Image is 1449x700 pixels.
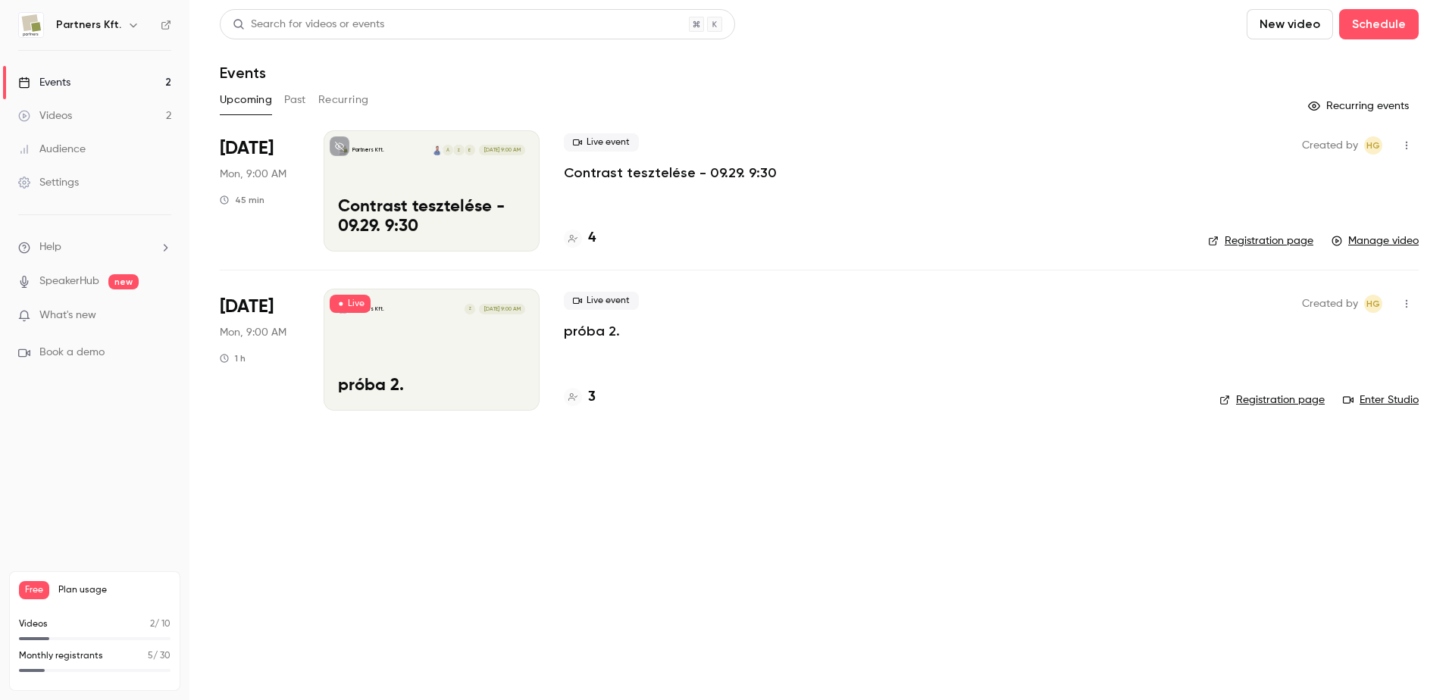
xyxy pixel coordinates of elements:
[18,108,72,123] div: Videos
[324,130,540,252] a: Contrast tesztelése - 09.29. 9:30Partners Kft.EZÁAndrás Sperling[DATE] 9:00 AMContrast tesztelése...
[564,292,639,310] span: Live event
[452,144,465,156] div: Z
[564,387,596,408] a: 3
[153,309,171,323] iframe: Noticeable Trigger
[220,136,274,161] span: [DATE]
[108,274,139,289] span: new
[564,228,596,248] a: 4
[150,620,155,629] span: 2
[1364,295,1382,313] span: Hajnal Gönczi
[39,273,99,289] a: SpeakerHub
[464,303,476,315] div: Z
[56,17,121,33] h6: Partners Kft.
[220,352,246,364] div: 1 h
[19,649,103,663] p: Monthly registrants
[220,130,299,252] div: Sep 29 Mon, 9:00 AM (Europe/Budapest)
[1302,295,1358,313] span: Created by
[1343,392,1419,408] a: Enter Studio
[1364,136,1382,155] span: Hajnal Gönczi
[148,652,153,661] span: 5
[18,142,86,157] div: Audience
[233,17,384,33] div: Search for videos or events
[39,345,105,361] span: Book a demo
[150,617,171,631] p: / 10
[1366,295,1380,313] span: HG
[220,295,274,319] span: [DATE]
[464,144,476,156] div: E
[338,198,525,237] p: Contrast tesztelése - 09.29. 9:30
[19,617,48,631] p: Videos
[1301,94,1419,118] button: Recurring events
[338,377,525,396] p: próba 2.
[220,167,286,182] span: Mon, 9:00 AM
[220,289,299,410] div: Sep 29 Mon, 9:00 AM (Europe/Budapest)
[479,145,524,155] span: [DATE] 9:00 AM
[1339,9,1419,39] button: Schedule
[284,88,306,112] button: Past
[318,88,369,112] button: Recurring
[18,175,79,190] div: Settings
[1247,9,1333,39] button: New video
[564,322,620,340] a: próba 2.
[1208,233,1313,248] a: Registration page
[564,133,639,152] span: Live event
[588,228,596,248] h4: 4
[442,144,454,156] div: Á
[432,145,443,155] img: András Sperling
[19,581,49,599] span: Free
[18,239,171,255] li: help-dropdown-opener
[148,649,171,663] p: / 30
[1219,392,1325,408] a: Registration page
[1332,233,1419,248] a: Manage video
[58,584,171,596] span: Plan usage
[588,387,596,408] h4: 3
[39,308,96,323] span: What's new
[39,239,61,255] span: Help
[220,325,286,340] span: Mon, 9:00 AM
[564,164,777,182] a: Contrast tesztelése - 09.29. 9:30
[1302,136,1358,155] span: Created by
[479,304,524,314] span: [DATE] 9:00 AM
[324,289,540,410] a: próba 2.Partners Kft.Z[DATE] 9:00 AMpróba 2.
[352,146,384,154] p: Partners Kft.
[330,295,371,313] span: Live
[1366,136,1380,155] span: HG
[220,194,264,206] div: 45 min
[220,88,272,112] button: Upcoming
[18,75,70,90] div: Events
[19,13,43,37] img: Partners Kft.
[220,64,266,82] h1: Events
